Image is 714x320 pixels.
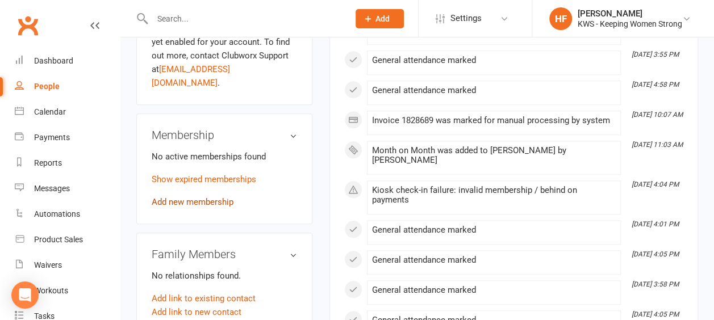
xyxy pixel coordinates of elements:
div: Waivers [34,260,62,270]
div: Calendar [34,107,66,116]
span: Settings [450,6,482,31]
div: Dashboard [34,56,73,65]
i: [DATE] 4:01 PM [632,220,679,228]
p: No active memberships found [152,150,297,163]
i: [DATE] 4:04 PM [632,180,679,188]
i: [DATE] 11:03 AM [632,141,683,149]
div: Payments [34,133,70,142]
div: General attendance marked [372,56,616,65]
no-payment-system: Automated Member Payments are not yet enabled for your account. To find out more, contact Clubwor... [152,23,296,88]
a: Add new membership [152,197,233,207]
div: Workouts [34,286,68,295]
a: Dashboard [15,48,120,74]
a: Product Sales [15,227,120,252]
div: Messages [34,184,70,193]
div: Reports [34,158,62,167]
i: [DATE] 4:05 PM [632,250,679,258]
i: [DATE] 10:07 AM [632,111,683,119]
input: Search... [149,11,341,27]
a: Clubworx [14,11,42,40]
a: Messages [15,176,120,201]
h3: Family Members [152,248,297,260]
span: Add [375,14,390,23]
a: [EMAIL_ADDRESS][DOMAIN_NAME] [152,64,230,88]
div: Invoice 1828689 was marked for manual processing by system [372,116,616,125]
i: [DATE] 4:58 PM [632,81,679,89]
a: Workouts [15,278,120,304]
div: General attendance marked [372,255,616,265]
div: Kiosk check-in failure: invalid membership / behind on payments [372,186,616,205]
a: People [15,74,120,99]
a: Automations [15,201,120,227]
div: KWS - Keeping Women Strong [578,19,682,29]
i: [DATE] 4:05 PM [632,310,679,318]
div: Automations [34,209,80,218]
a: Add link to existing contact [152,292,256,305]
a: Reports [15,150,120,176]
div: General attendance marked [372,285,616,295]
div: General attendance marked [372,86,616,95]
a: Payments [15,125,120,150]
div: Open Intercom Messenger [11,281,39,309]
a: Show expired memberships [152,174,256,184]
i: [DATE] 3:58 PM [632,280,679,288]
div: Month on Month was added to [PERSON_NAME] by [PERSON_NAME] [372,146,616,165]
div: General attendance marked [372,225,616,235]
a: Calendar [15,99,120,125]
div: [PERSON_NAME] [578,9,682,19]
button: Add [356,9,404,28]
div: HF [549,7,572,30]
div: Product Sales [34,235,83,244]
a: Add link to new contact [152,305,241,319]
p: No relationships found. [152,269,297,283]
h3: Membership [152,129,297,141]
div: People [34,82,60,91]
i: [DATE] 3:55 PM [632,50,679,58]
a: Waivers [15,252,120,278]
